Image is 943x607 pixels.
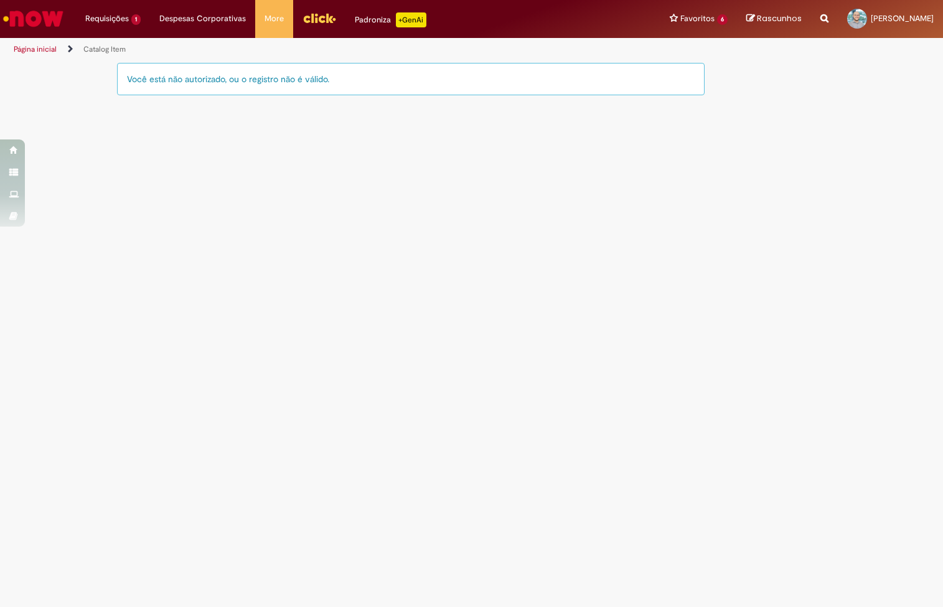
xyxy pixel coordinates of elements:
[117,63,705,95] div: Você está não autorizado, ou o registro não é válido.
[355,12,426,27] div: Padroniza
[85,12,129,25] span: Requisições
[131,14,141,25] span: 1
[871,13,934,24] span: [PERSON_NAME]
[746,13,802,25] a: Rascunhos
[83,44,126,54] a: Catalog Item
[1,6,65,31] img: ServiceNow
[680,12,715,25] span: Favoritos
[14,44,57,54] a: Página inicial
[717,14,728,25] span: 6
[265,12,284,25] span: More
[757,12,802,24] span: Rascunhos
[303,9,336,27] img: click_logo_yellow_360x200.png
[9,38,619,61] ul: Trilhas de página
[396,12,426,27] p: +GenAi
[159,12,246,25] span: Despesas Corporativas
